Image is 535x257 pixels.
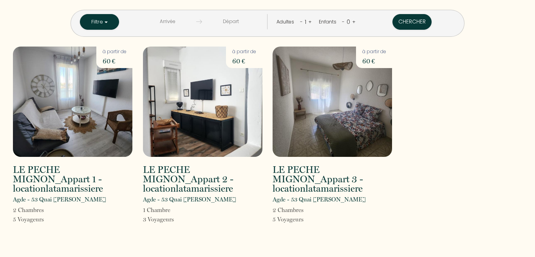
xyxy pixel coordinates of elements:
a: - [342,18,345,25]
h2: LE PECHE MIGNON_Appart 1 - locationlatamarissiere [13,165,132,193]
div: Adultes [277,18,297,26]
p: 2 Chambre [273,205,304,215]
input: Départ [202,14,259,29]
p: 60 € [103,56,127,66]
a: + [308,18,312,25]
p: 60 € [232,56,256,66]
img: guests [196,19,202,25]
img: rental-image [143,47,262,157]
span: s [42,207,44,214]
span: s [42,216,44,223]
p: Agde - 53 Quai [PERSON_NAME] [273,195,366,204]
input: Arrivée [139,14,196,29]
a: + [352,18,356,25]
span: s [301,207,304,214]
h2: LE PECHE MIGNON_Appart 3 - locationlatamarissiere [273,165,392,193]
button: Chercher [392,14,432,30]
p: 3 Voyageur [143,215,174,224]
p: 60 € [362,56,386,66]
h2: LE PECHE MIGNON_Appart 2 - locationlatamarissiere [143,165,262,193]
p: à partir de [103,48,127,56]
span: s [172,216,174,223]
p: 2 Chambre [13,205,44,215]
p: à partir de [232,48,256,56]
p: Agde - 53 Quai [PERSON_NAME] [143,195,236,204]
div: 0 [345,16,352,28]
p: 5 Voyageur [13,215,44,224]
div: Enfants [319,18,339,26]
div: 1 [303,16,308,28]
img: rental-image [273,47,392,157]
a: - [300,18,303,25]
button: Filtre [80,14,119,30]
span: s [301,216,304,223]
img: rental-image [13,47,132,157]
p: 1 Chambre [143,205,174,215]
p: Agde - 53 Quai [PERSON_NAME] [13,195,106,204]
p: à partir de [362,48,386,56]
p: 5 Voyageur [273,215,304,224]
